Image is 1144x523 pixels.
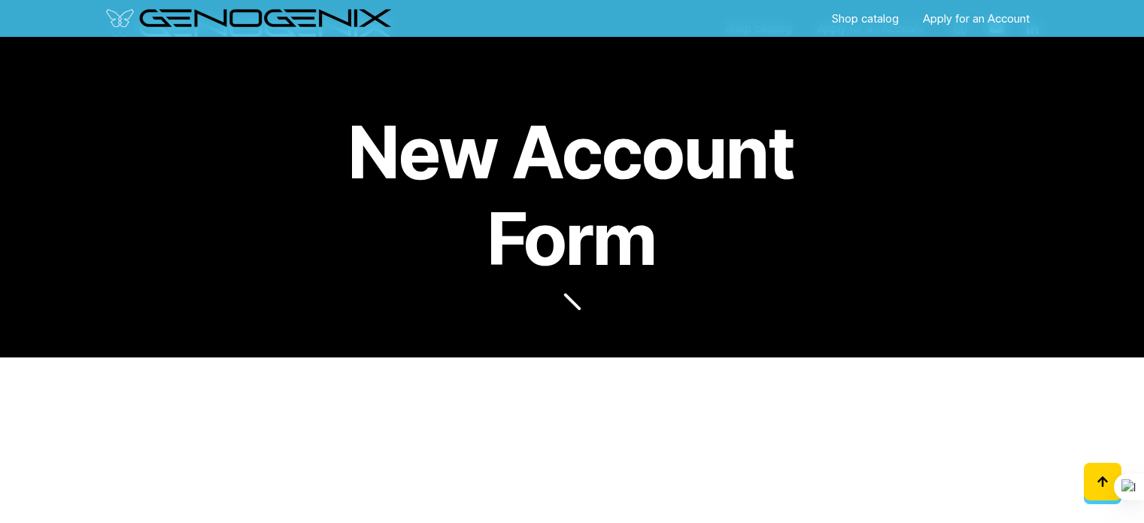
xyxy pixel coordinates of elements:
[824,5,1039,32] nav: Main menu
[824,5,908,32] a: Shop catalog
[915,5,1039,32] a: Apply for an Account
[1084,463,1121,500] button: Go to top
[272,109,873,282] h2: New Account Form
[106,9,391,27] img: ggx_out_hor_wht_blk@4x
